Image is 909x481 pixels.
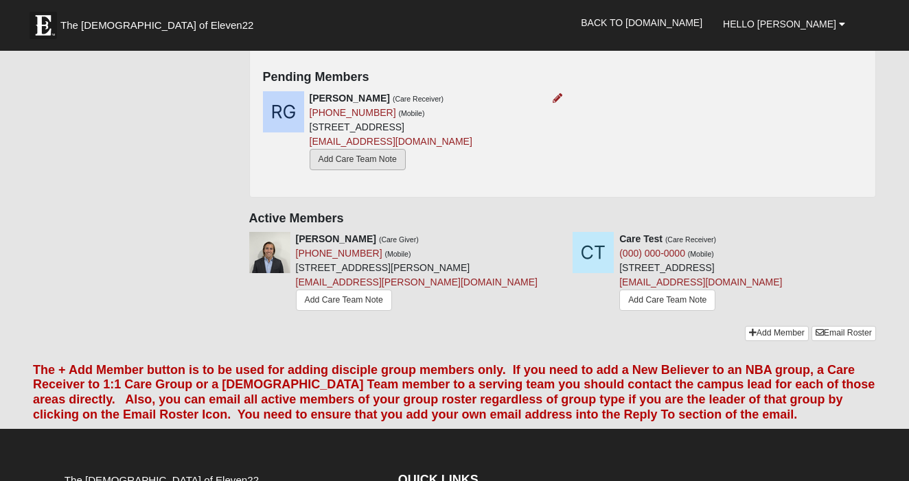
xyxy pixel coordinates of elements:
small: (Mobile) [384,250,411,258]
span: The [DEMOGRAPHIC_DATA] of Eleven22 [60,19,253,32]
h4: Active Members [249,211,876,226]
strong: Care Test [619,233,663,244]
strong: [PERSON_NAME] [310,93,390,104]
h4: Pending Members [263,70,862,85]
small: (Care Receiver) [393,95,444,103]
a: Hello [PERSON_NAME] [713,7,855,41]
a: [PHONE_NUMBER] [296,248,382,259]
a: The [DEMOGRAPHIC_DATA] of Eleven22 [23,5,297,39]
small: (Care Giver) [379,235,419,244]
div: [STREET_ADDRESS] [619,232,782,314]
a: Email Roster [812,326,876,340]
a: Add Care Team Note [296,290,392,311]
a: [PHONE_NUMBER] [310,107,396,118]
strong: [PERSON_NAME] [296,233,376,244]
a: Add Member [745,326,809,340]
small: (Mobile) [398,109,424,117]
small: (Mobile) [688,250,714,258]
img: Eleven22 logo [30,12,57,39]
span: Hello [PERSON_NAME] [723,19,836,30]
font: The + Add Member button is to be used for adding disciple group members only. If you need to add ... [33,363,875,421]
a: Add Care Team Note [310,149,406,170]
a: [EMAIL_ADDRESS][DOMAIN_NAME] [310,136,472,147]
div: [STREET_ADDRESS] [310,91,472,174]
a: [EMAIL_ADDRESS][PERSON_NAME][DOMAIN_NAME] [296,277,538,288]
div: [STREET_ADDRESS][PERSON_NAME] [296,232,538,316]
a: Back to [DOMAIN_NAME] [571,5,713,40]
a: Add Care Team Note [619,290,715,311]
a: [EMAIL_ADDRESS][DOMAIN_NAME] [619,277,782,288]
small: (Care Receiver) [665,235,716,244]
a: (000) 000-0000 [619,248,685,259]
